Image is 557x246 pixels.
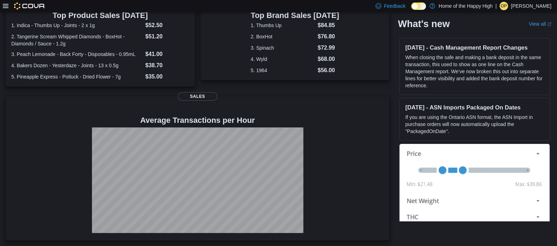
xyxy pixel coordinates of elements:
div: Olivia Palmiere [500,2,508,10]
h4: Average Transactions per Hour [11,116,384,125]
p: [PERSON_NAME] [511,2,551,10]
dt: 3. Spinach [251,44,315,51]
dt: 1. Indica - Thumbs Up - Joints - 2 x 1g [11,22,142,29]
dd: $84.85 [318,21,339,30]
p: When closing the safe and making a bank deposit in the same transaction, this used to show as one... [405,54,544,89]
dd: $38.70 [145,61,189,70]
h3: Top Product Sales [DATE] [11,11,189,20]
span: OP [501,2,507,10]
a: View allExternal link [529,21,551,27]
dt: 5. 1964 [251,67,315,74]
dd: $51.20 [145,32,189,41]
span: Sales [178,92,217,101]
span: Feedback [384,2,406,10]
p: | [495,2,497,10]
dt: 1. Thumbs Up [251,22,315,29]
dt: 3. Peach Lemonade - Back Forty - Disposables - 0.95mL [11,51,142,58]
dt: 5. Pineapple Express - Potluck - Dried Flower - 7g [11,73,142,80]
dd: $72.99 [318,44,339,52]
h2: What's new [398,18,450,30]
h3: [DATE] - Cash Management Report Changes [405,44,544,51]
dd: $41.00 [145,50,189,58]
h3: [DATE] - ASN Imports Packaged On Dates [405,104,544,111]
p: If you are using the Ontario ASN format, the ASN Import in purchase orders will now automatically... [405,114,544,135]
dt: 4. Wyld [251,56,315,63]
dt: 4. Bakers Dozen - Yesterdaze - Joints - 13 x 0.5g [11,62,142,69]
dd: $35.00 [145,72,189,81]
dt: 2. BoxHot [251,33,315,40]
dd: $76.80 [318,32,339,41]
input: Dark Mode [411,2,426,10]
dd: $56.00 [318,66,339,75]
img: Cova [14,2,45,10]
svg: External link [547,22,551,26]
dt: 2. Tangerine Scream Whipped Diamonds - BoxHot - Diamonds / Sauce - 1.2g [11,33,142,47]
p: Home of the Happy High [439,2,493,10]
dd: $52.50 [145,21,189,30]
h3: Top Brand Sales [DATE] [251,11,339,20]
dd: $68.00 [318,55,339,63]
